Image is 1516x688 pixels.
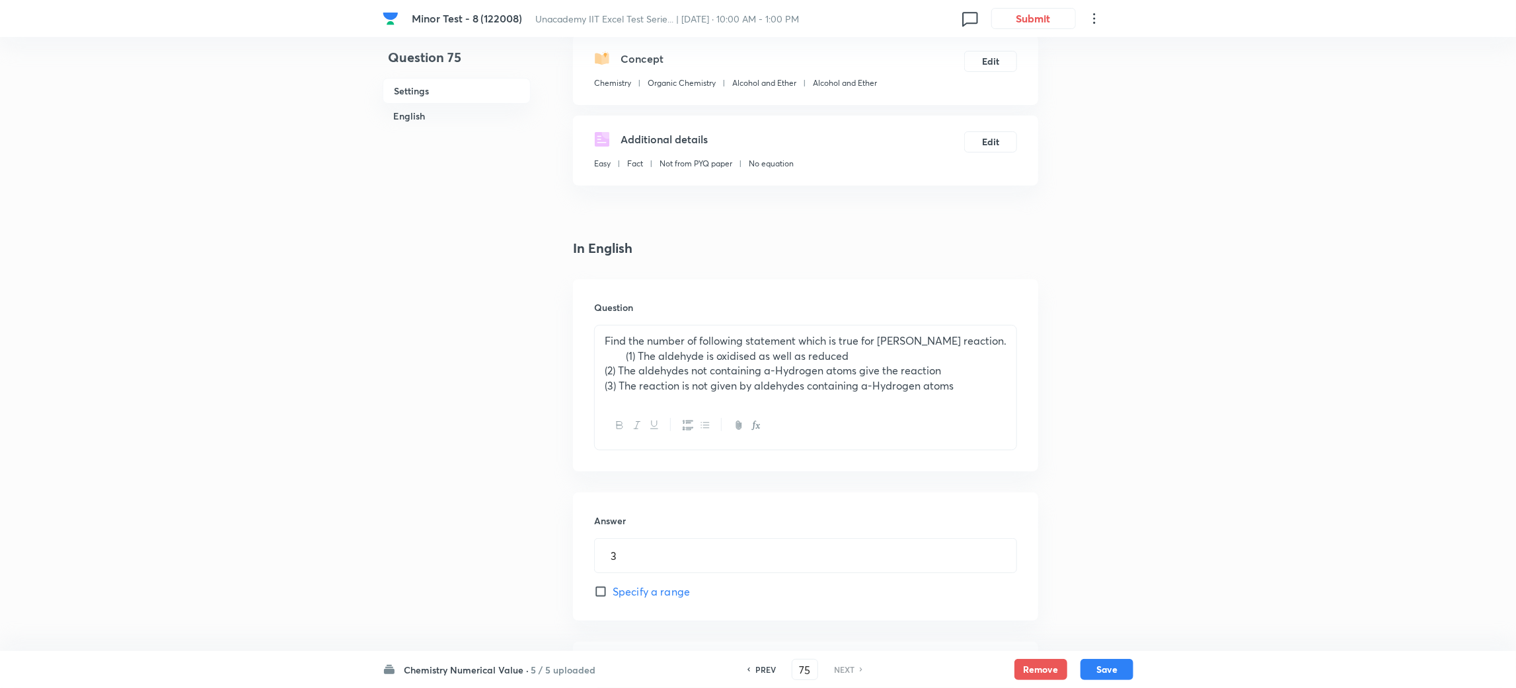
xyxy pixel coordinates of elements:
[383,104,531,128] h6: English
[964,131,1017,153] button: Edit
[991,8,1076,29] button: Submit
[594,300,1017,314] h6: Question
[813,77,877,89] p: Alcohol and Ether
[648,77,716,89] p: Organic Chemistry
[383,48,531,78] h4: Question 75
[573,238,1038,258] h4: In English
[605,333,1006,349] p: Find the number of following statement which is true for [PERSON_NAME] reaction.
[627,158,643,170] p: Fact
[834,664,854,675] h6: NEXT
[383,11,398,26] img: Company Logo
[595,539,1016,572] input: Option choice
[531,663,595,677] h6: 5 / 5 uploaded
[594,131,610,147] img: questionDetails.svg
[383,78,531,104] h6: Settings
[613,584,690,600] span: Specify a range
[383,11,401,26] a: Company Logo
[605,378,1006,394] p: (3) The reaction is not given by aldehydes containing a-Hydrogen atoms
[621,131,708,147] h5: Additional details
[749,158,794,170] p: No equation
[1014,659,1067,680] button: Remove
[412,11,523,25] span: Minor Test - 8 (122008)
[594,158,611,170] p: Easy
[621,51,663,67] h5: Concept
[594,51,610,67] img: questionConcept.svg
[594,514,1017,528] h6: Answer
[605,363,1006,378] p: (2) The aldehydes not containing a-Hydrogen atoms give the reaction
[605,349,1006,364] p: (1) The aldehyde is oxidised as well as reduced
[755,664,776,675] h6: PREV
[660,158,732,170] p: Not from PYQ paper
[964,51,1017,72] button: Edit
[594,77,631,89] p: Chemistry
[404,663,529,677] h6: Chemistry Numerical Value ·
[536,13,800,25] span: Unacademy IIT Excel Test Serie... | [DATE] · 10:00 AM - 1:00 PM
[1080,659,1133,680] button: Save
[732,77,796,89] p: Alcohol and Ether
